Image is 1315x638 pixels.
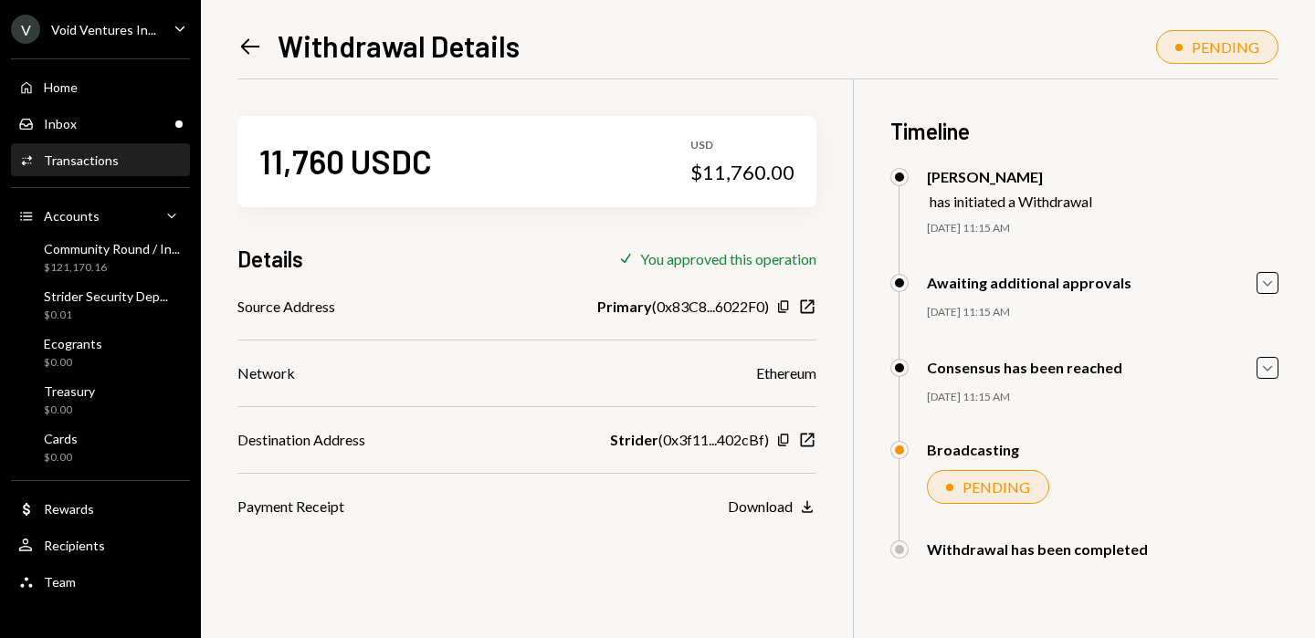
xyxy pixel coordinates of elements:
[11,565,190,598] a: Team
[44,288,168,304] div: Strider Security Dep...
[927,390,1278,405] div: [DATE] 11:15 AM
[610,429,658,451] b: Strider
[597,296,769,318] div: ( 0x83C8...6022F0 )
[44,308,168,323] div: $0.01
[690,138,794,153] div: USD
[927,441,1019,458] div: Broadcasting
[927,168,1092,185] div: [PERSON_NAME]
[11,70,190,103] a: Home
[237,429,365,451] div: Destination Address
[610,429,769,451] div: ( 0x3f11...402cBf )
[11,143,190,176] a: Transactions
[11,528,190,561] a: Recipients
[44,538,105,553] div: Recipients
[237,496,344,518] div: Payment Receipt
[927,305,1278,320] div: [DATE] 11:15 AM
[11,235,190,279] a: Community Round / In...$121,170.16
[11,425,190,469] a: Cards$0.00
[597,296,652,318] b: Primary
[44,574,76,590] div: Team
[44,336,102,351] div: Ecogrants
[44,403,95,418] div: $0.00
[11,330,190,374] a: Ecogrants$0.00
[890,116,1278,146] h3: Timeline
[728,497,793,515] div: Download
[756,362,816,384] div: Ethereum
[237,244,303,274] h3: Details
[927,221,1278,236] div: [DATE] 11:15 AM
[11,492,190,525] a: Rewards
[11,107,190,140] a: Inbox
[237,362,295,384] div: Network
[930,193,1092,210] div: has initiated a Withdrawal
[11,199,190,232] a: Accounts
[44,431,78,446] div: Cards
[690,160,794,185] div: $11,760.00
[44,208,100,224] div: Accounts
[44,116,77,131] div: Inbox
[927,274,1131,291] div: Awaiting additional approvals
[44,152,119,168] div: Transactions
[278,27,520,64] h1: Withdrawal Details
[44,450,78,465] div: $0.00
[44,383,95,399] div: Treasury
[640,250,816,267] div: You approved this operation
[44,79,78,95] div: Home
[927,359,1122,376] div: Consensus has been reached
[44,501,94,517] div: Rewards
[963,478,1030,496] div: PENDING
[11,283,190,327] a: Strider Security Dep...$0.01
[728,497,816,518] button: Download
[1192,38,1259,56] div: PENDING
[44,241,180,256] div: Community Round / In...
[51,22,156,37] div: Void Ventures In...
[11,15,40,44] div: V
[44,260,180,276] div: $121,170.16
[927,540,1148,558] div: Withdrawal has been completed
[44,355,102,371] div: $0.00
[259,141,432,182] div: 11,760 USDC
[11,378,190,422] a: Treasury$0.00
[237,296,335,318] div: Source Address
